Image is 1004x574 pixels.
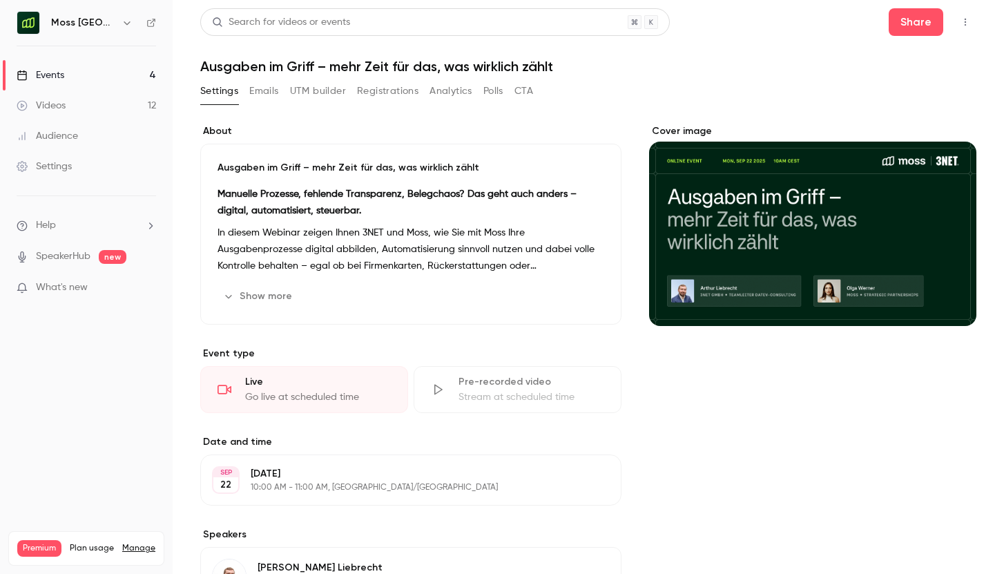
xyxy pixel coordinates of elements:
span: new [99,250,126,264]
h6: Moss [GEOGRAPHIC_DATA] [51,16,116,30]
div: Settings [17,160,72,173]
p: 22 [220,478,231,492]
div: Videos [17,99,66,113]
button: CTA [514,80,533,102]
div: Live [245,375,391,389]
div: Stream at scheduled time [458,390,604,404]
span: Plan usage [70,543,114,554]
label: About [200,124,621,138]
span: What's new [36,280,88,295]
a: SpeakerHub [36,249,90,264]
div: Go live at scheduled time [245,390,391,404]
p: Event type [200,347,621,361]
label: Date and time [200,435,621,449]
button: Registrations [357,80,418,102]
li: help-dropdown-opener [17,218,156,233]
div: Events [17,68,64,82]
span: Premium [17,540,61,557]
p: In diesem Webinar zeigen Ihnen 3NET und Moss, wie Sie mit Moss Ihre Ausgabenprozesse digital abbi... [218,224,604,274]
button: UTM builder [290,80,346,102]
div: LiveGo live at scheduled time [200,366,408,413]
button: Settings [200,80,238,102]
button: Emails [249,80,278,102]
div: SEP [213,468,238,477]
p: Ausgaben im Griff – mehr Zeit für das, was wirklich zählt [218,161,604,175]
div: Audience [17,129,78,143]
section: Cover image [649,124,976,326]
p: 10:00 AM - 11:00 AM, [GEOGRAPHIC_DATA]/[GEOGRAPHIC_DATA] [251,482,548,493]
button: Polls [483,80,503,102]
div: Pre-recorded video [458,375,604,389]
span: Help [36,218,56,233]
button: Show more [218,285,300,307]
div: Pre-recorded videoStream at scheduled time [414,366,621,413]
button: Share [889,8,943,36]
a: Manage [122,543,155,554]
h1: Ausgaben im Griff – mehr Zeit für das, was wirklich zählt [200,58,976,75]
strong: Manuelle Prozesse, fehlende Transparenz, Belegchaos? Das geht auch anders – digital, automatisier... [218,189,577,216]
button: Analytics [429,80,472,102]
label: Cover image [649,124,976,138]
label: Speakers [200,528,621,542]
div: Search for videos or events [212,15,350,30]
iframe: Noticeable Trigger [139,282,156,294]
p: [DATE] [251,467,548,481]
img: Moss Deutschland [17,12,39,34]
